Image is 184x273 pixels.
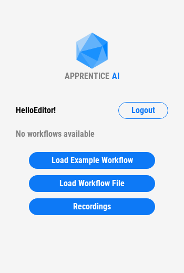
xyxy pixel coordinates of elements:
button: Logout [118,102,168,119]
div: APPRENTICE [65,71,109,81]
div: AI [112,71,119,81]
span: Recordings [73,203,111,211]
button: Recordings [29,198,155,215]
span: Load Workflow File [59,179,125,188]
button: Load Workflow File [29,175,155,192]
div: No workflows available [16,126,168,143]
span: Logout [131,106,155,115]
span: Load Example Workflow [52,156,133,165]
button: Load Example Workflow [29,152,155,169]
img: Apprentice AI [71,33,113,71]
div: Hello Editor ! [16,102,56,119]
